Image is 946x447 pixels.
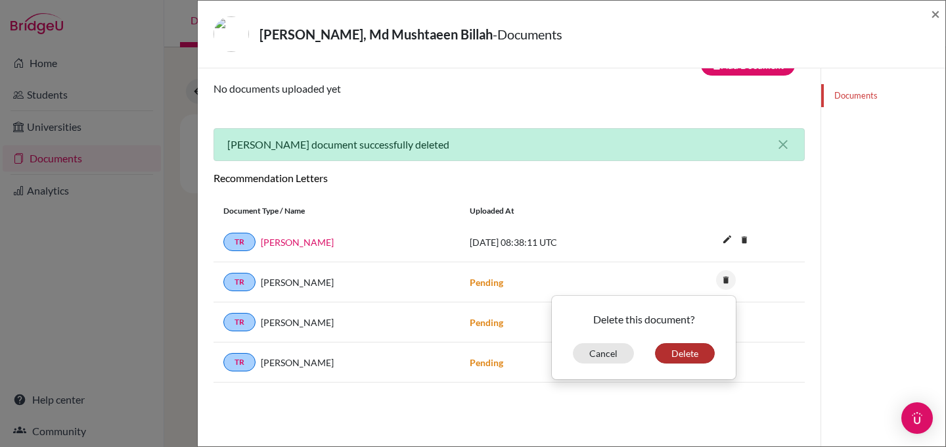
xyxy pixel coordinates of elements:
[734,230,754,250] i: delete
[470,317,503,328] strong: Pending
[214,55,805,97] div: No documents uploaded yet
[259,26,493,42] strong: [PERSON_NAME], Md Mushtaeen Billah
[562,312,725,327] p: Delete this document?
[775,137,791,153] button: close
[821,84,945,107] a: Documents
[931,6,940,22] button: Close
[261,356,334,369] span: [PERSON_NAME]
[470,237,557,248] span: [DATE] 08:38:11 UTC
[655,343,715,364] button: Delete
[261,275,334,289] span: [PERSON_NAME]
[716,272,736,290] a: delete
[460,205,657,217] div: Uploaded at
[223,353,256,371] a: TR
[214,128,805,161] div: [PERSON_NAME] document successfully deleted
[717,229,738,250] i: edit
[931,4,940,23] span: ×
[716,231,738,250] button: edit
[716,270,736,290] i: delete
[493,26,562,42] span: - Documents
[223,233,256,251] a: TR
[214,172,805,184] h6: Recommendation Letters
[223,313,256,331] a: TR
[551,295,736,380] div: delete
[734,232,754,250] a: delete
[261,316,334,329] span: [PERSON_NAME]
[261,235,334,249] a: [PERSON_NAME]
[901,402,933,434] div: Open Intercom Messenger
[470,357,503,368] strong: Pending
[573,343,634,364] button: Cancel
[470,277,503,288] strong: Pending
[223,273,256,291] a: TR
[214,205,460,217] div: Document Type / Name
